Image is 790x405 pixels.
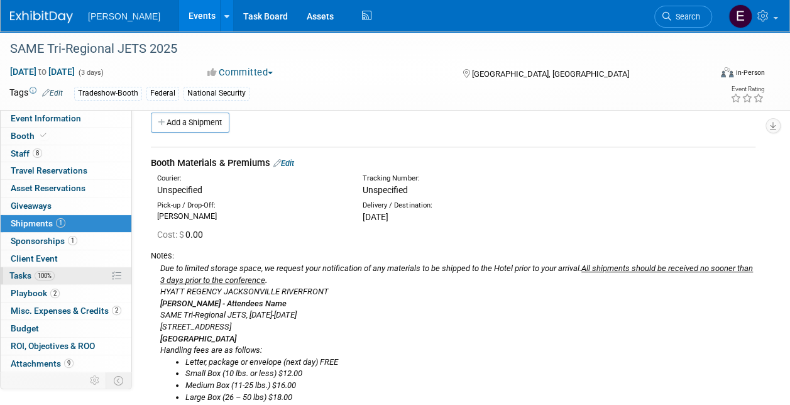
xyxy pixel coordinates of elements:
[160,345,262,355] i: Handling fees are as follows:
[56,218,65,228] span: 1
[265,275,268,285] b: .
[721,67,733,77] img: Format-Inperson.png
[11,341,95,351] span: ROI, Objectives & ROO
[185,369,302,378] i: Small Box (10 lbs. or less) $12.00
[730,86,764,92] div: Event Rating
[112,306,121,315] span: 2
[728,4,752,28] img: Emy Volk
[151,157,755,170] div: Booth Materials & Premiums
[1,233,131,250] a: Sponsorships1
[1,197,131,214] a: Giveaways
[363,201,549,211] div: Delivery / Destination:
[160,287,329,296] i: HYATT REGENCY JACKSONVILLE RIVERFRONT
[35,271,55,280] span: 100%
[472,69,629,79] span: [GEOGRAPHIC_DATA], [GEOGRAPHIC_DATA]
[11,236,77,246] span: Sponsorships
[363,185,408,195] span: Unspecified
[146,87,179,100] div: Federal
[6,38,700,60] div: SAME Tri-Regional JETS 2025
[363,211,549,223] div: [DATE]
[160,264,753,285] i: Due to limited storage space, we request your notification of any materials to be shipped to the ...
[11,323,39,333] span: Budget
[1,355,131,372] a: Attachments9
[203,66,278,79] button: Committed
[654,6,712,28] a: Search
[1,320,131,337] a: Budget
[9,66,75,77] span: [DATE] [DATE]
[11,165,87,175] span: Travel Reservations
[10,11,73,23] img: ExhibitDay
[160,310,297,319] i: SAME Tri-Regional JETS, [DATE]-[DATE]
[157,230,185,240] span: Cost: $
[1,180,131,197] a: Asset Reservations
[655,65,765,84] div: Event Format
[185,357,338,367] i: Letter, package or envelope (next day) FREE
[185,380,296,390] i: Medium Box (11-25 lbs.) $16.00
[11,218,65,228] span: Shipments
[64,358,74,368] span: 9
[1,338,131,355] a: ROI, Objectives & ROO
[11,306,121,316] span: Misc. Expenses & Credits
[1,267,131,284] a: Tasks100%
[1,162,131,179] a: Travel Reservations
[1,250,131,267] a: Client Event
[671,12,700,21] span: Search
[160,299,287,308] i: [PERSON_NAME] - Attendees Name
[11,253,58,264] span: Client Event
[9,270,55,280] span: Tasks
[157,211,344,222] div: [PERSON_NAME]
[1,302,131,319] a: Misc. Expenses & Credits2
[273,158,294,168] a: Edit
[151,113,229,133] a: Add a Shipment
[77,69,104,77] span: (3 days)
[11,358,74,369] span: Attachments
[1,110,131,127] a: Event Information
[11,201,52,211] span: Giveaways
[68,236,77,245] span: 1
[160,264,753,285] u: All shipments should be received no sooner than 3 days prior to the conference
[160,322,231,331] i: [STREET_ADDRESS]
[74,87,142,100] div: Tradeshow-Booth
[11,148,42,158] span: Staff
[184,87,250,100] div: National Security
[160,334,236,343] b: [GEOGRAPHIC_DATA]
[363,174,601,184] div: Tracking Number:
[1,128,131,145] a: Booth
[735,68,765,77] div: In-Person
[1,145,131,162] a: Staff8
[50,289,60,298] span: 2
[36,67,48,77] span: to
[151,250,755,262] div: Notes:
[11,113,81,123] span: Event Information
[106,372,132,389] td: Toggle Event Tabs
[84,372,106,389] td: Personalize Event Tab Strip
[157,184,344,196] div: Unspecified
[157,230,208,240] span: 0.00
[33,148,42,158] span: 8
[9,86,63,101] td: Tags
[11,288,60,298] span: Playbook
[1,285,131,302] a: Playbook2
[88,11,160,21] span: [PERSON_NAME]
[157,174,344,184] div: Courier:
[1,215,131,232] a: Shipments1
[11,131,49,141] span: Booth
[185,392,292,402] i: Large Box (26 – 50 lbs) $18.00
[11,183,85,193] span: Asset Reservations
[40,132,47,139] i: Booth reservation complete
[42,89,63,97] a: Edit
[157,201,344,211] div: Pick-up / Drop-Off:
